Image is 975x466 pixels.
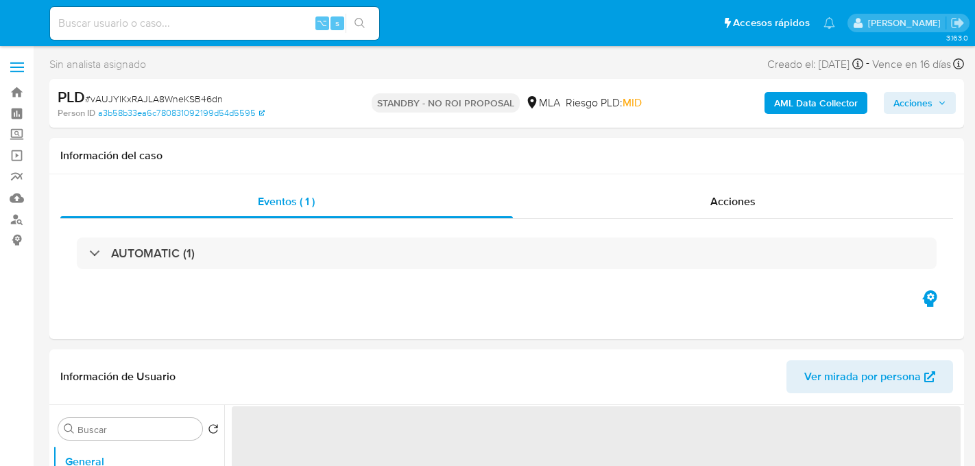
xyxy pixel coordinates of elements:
[258,194,315,209] span: Eventos ( 1 )
[884,92,956,114] button: Acciones
[49,57,146,72] span: Sin analista asignado
[60,149,953,163] h1: Información del caso
[623,95,642,110] span: MID
[85,92,223,106] span: # vAUJYlKxRAJLA8WneKSB46dn
[950,16,965,30] a: Salir
[111,246,195,261] h3: AUTOMATIC (1)
[765,92,867,114] button: AML Data Collector
[64,423,75,434] button: Buscar
[77,237,937,269] div: AUTOMATIC (1)
[372,93,520,113] p: STANDBY - NO ROI PROPOSAL
[774,92,858,114] b: AML Data Collector
[60,370,176,384] h1: Información de Usuario
[868,16,946,30] p: gabriela.sanchez@mercadolibre.com
[335,16,339,30] span: s
[77,423,197,436] input: Buscar
[208,423,219,439] button: Volver al orden por defecto
[346,14,374,33] button: search-icon
[50,14,379,32] input: Buscar usuario o caso...
[317,16,327,30] span: ⌥
[872,57,951,72] span: Vence en 16 días
[98,107,265,119] a: a3b58b33ea6c780831092199d54d5595
[58,86,85,108] b: PLD
[767,55,863,73] div: Creado el: [DATE]
[58,107,95,119] b: Person ID
[733,16,810,30] span: Accesos rápidos
[525,95,560,110] div: MLA
[866,55,869,73] span: -
[804,360,921,393] span: Ver mirada por persona
[823,17,835,29] a: Notificaciones
[893,92,932,114] span: Acciones
[710,194,756,209] span: Acciones
[786,360,953,393] button: Ver mirada por persona
[566,95,642,110] span: Riesgo PLD:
